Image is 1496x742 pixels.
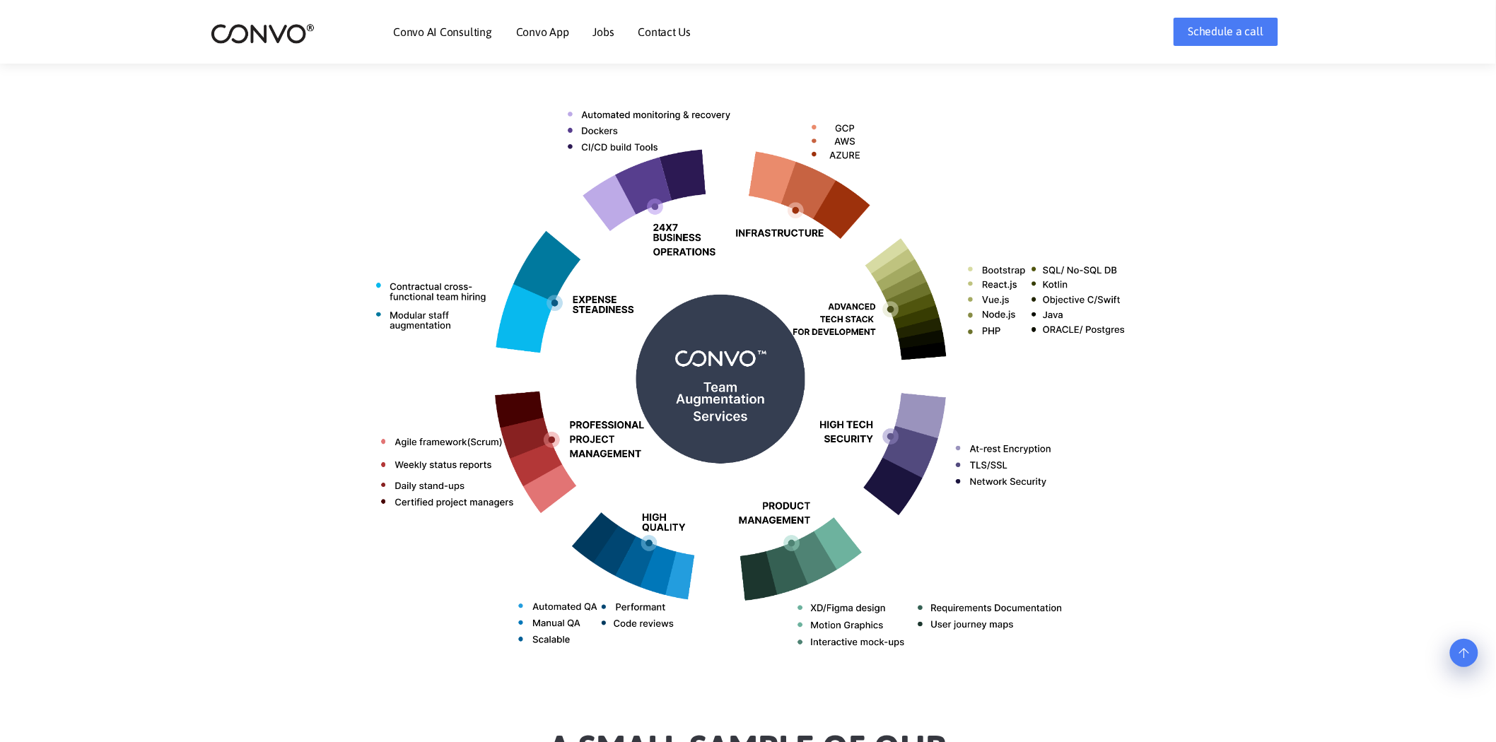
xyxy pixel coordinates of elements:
[638,26,691,37] a: Contact Us
[211,23,315,45] img: logo_2.png
[593,26,614,37] a: Jobs
[393,26,491,37] a: Convo AI Consulting
[516,26,569,37] a: Convo App
[1174,18,1278,46] a: Schedule a call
